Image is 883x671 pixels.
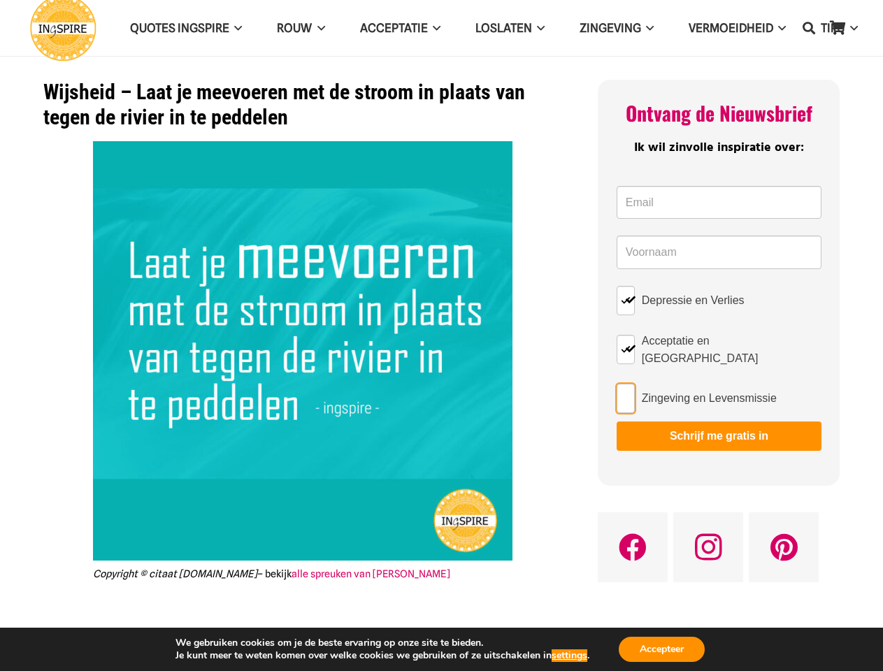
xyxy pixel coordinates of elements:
[175,637,589,649] p: We gebruiken cookies om je de beste ervaring op onze site te bieden.
[552,649,587,662] button: settings
[580,21,641,35] span: Zingeving
[562,10,671,46] a: ZingevingZingeving Menu
[642,332,821,367] span: Acceptatie en [GEOGRAPHIC_DATA]
[617,421,821,451] button: Schrijf me gratis in
[673,512,743,582] a: Instagram
[821,21,845,35] span: TIPS
[795,10,823,45] a: Zoeken
[598,512,668,582] a: Facebook
[93,565,512,582] figcaption: – bekijk
[292,568,450,579] a: alle spreuken van [PERSON_NAME]
[475,21,532,35] span: Loslaten
[532,10,545,45] span: Loslaten Menu
[617,335,635,364] input: Acceptatie en [GEOGRAPHIC_DATA]
[803,10,875,46] a: TIPSTIPS Menu
[617,286,635,315] input: Depressie en Verlies
[773,10,786,45] span: VERMOEIDHEID Menu
[642,291,745,309] span: Depressie en Verlies
[113,10,259,46] a: QUOTES INGSPIREQUOTES INGSPIRE Menu
[312,10,324,45] span: ROUW Menu
[641,10,654,45] span: Zingeving Menu
[259,10,342,46] a: ROUWROUW Menu
[130,21,229,35] span: QUOTES INGSPIRE
[617,186,821,219] input: Email
[458,10,562,46] a: LoslatenLoslaten Menu
[343,10,458,46] a: AcceptatieAcceptatie Menu
[845,10,857,45] span: TIPS Menu
[749,512,819,582] a: Pinterest
[175,649,589,662] p: Je kunt meer te weten komen over welke cookies we gebruiken of ze uitschakelen in .
[43,80,563,130] h1: Wijsheid – Laat je meevoeren met de stroom in plaats van tegen de rivier in te peddelen
[617,236,821,269] input: Voornaam
[428,10,440,45] span: Acceptatie Menu
[689,21,773,35] span: VERMOEIDHEID
[93,568,257,579] em: Copyright © citaat [DOMAIN_NAME]
[626,99,812,127] span: Ontvang de Nieuwsbrief
[671,10,803,46] a: VERMOEIDHEIDVERMOEIDHEID Menu
[619,637,705,662] button: Accepteer
[642,389,777,407] span: Zingeving en Levensmissie
[229,10,242,45] span: QUOTES INGSPIRE Menu
[360,21,428,35] span: Acceptatie
[617,384,635,413] input: Zingeving en Levensmissie
[277,21,312,35] span: ROUW
[634,138,804,158] span: Ik wil zinvolle inspiratie over:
